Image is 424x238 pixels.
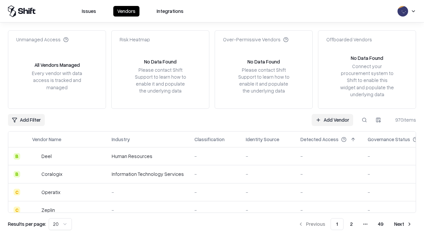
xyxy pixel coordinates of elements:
[32,207,39,213] img: Zeplin
[34,61,80,68] div: All Vendors Managed
[32,136,61,143] div: Vendor Name
[144,58,177,65] div: No Data Found
[246,136,279,143] div: Identity Source
[112,171,184,178] div: Information Technology Services
[294,218,416,230] nav: pagination
[194,189,235,196] div: -
[120,36,150,43] div: Risk Heatmap
[340,63,395,98] div: Connect your procurement system to Shift to enable this widget and populate the underlying data
[153,6,187,17] button: Integrations
[133,66,188,95] div: Please contact Shift Support to learn how to enable it and populate the underlying data
[29,70,84,91] div: Every vendor with data access is tracked and managed
[32,189,39,195] img: Operatix
[246,189,290,196] div: -
[112,153,184,160] div: Human Resources
[331,218,344,230] button: 1
[32,171,39,178] img: Coralogix
[300,171,357,178] div: -
[14,153,20,160] div: B
[300,153,357,160] div: -
[8,220,46,227] p: Results per page:
[194,171,235,178] div: -
[41,171,62,178] div: Coralogix
[16,36,69,43] div: Unmanaged Access
[247,58,280,65] div: No Data Found
[246,153,290,160] div: -
[194,136,225,143] div: Classification
[194,153,235,160] div: -
[390,116,416,123] div: 970 items
[112,189,184,196] div: -
[246,171,290,178] div: -
[312,114,353,126] a: Add Vendor
[14,207,20,213] div: C
[41,207,55,214] div: Zeplin
[300,189,357,196] div: -
[14,171,20,178] div: B
[390,218,416,230] button: Next
[345,218,358,230] button: 2
[236,66,291,95] div: Please contact Shift Support to learn how to enable it and populate the underlying data
[112,207,184,214] div: -
[300,136,339,143] div: Detected Access
[14,189,20,195] div: C
[373,218,389,230] button: 49
[113,6,139,17] button: Vendors
[368,136,410,143] div: Governance Status
[32,153,39,160] img: Deel
[223,36,289,43] div: Over-Permissive Vendors
[41,153,52,160] div: Deel
[326,36,372,43] div: Offboarded Vendors
[8,114,45,126] button: Add Filter
[246,207,290,214] div: -
[300,207,357,214] div: -
[351,55,383,61] div: No Data Found
[78,6,100,17] button: Issues
[112,136,130,143] div: Industry
[41,189,60,196] div: Operatix
[194,207,235,214] div: -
